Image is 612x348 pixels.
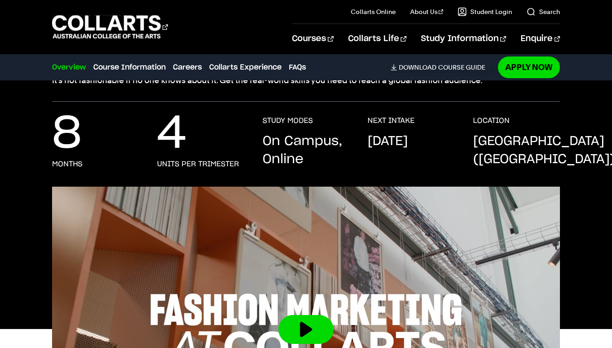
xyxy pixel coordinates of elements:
[498,56,560,78] a: Apply Now
[52,116,81,152] p: 8
[289,62,306,73] a: FAQs
[157,116,186,152] p: 4
[368,132,408,150] p: [DATE]
[93,62,166,73] a: Course Information
[52,14,168,40] div: Go to homepage
[52,62,86,73] a: Overview
[263,132,349,169] p: On Campus, Online
[173,62,202,73] a: Careers
[348,24,406,54] a: Collarts Life
[458,7,512,16] a: Student Login
[526,7,560,16] a: Search
[473,116,510,125] h3: LOCATION
[368,116,415,125] h3: NEXT INTAKE
[399,63,436,71] span: Download
[263,116,313,125] h3: STUDY MODES
[391,63,492,71] a: DownloadCourse Guide
[521,24,560,54] a: Enquire
[52,74,560,87] p: It’s not fashionable if no one knows about it. Get the real-world skills you need to reach a glob...
[209,62,282,73] a: Collarts Experience
[351,7,396,16] a: Collarts Online
[292,24,333,54] a: Courses
[52,160,82,169] h3: months
[421,24,506,54] a: Study Information
[410,7,444,16] a: About Us
[157,160,239,169] h3: units per trimester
